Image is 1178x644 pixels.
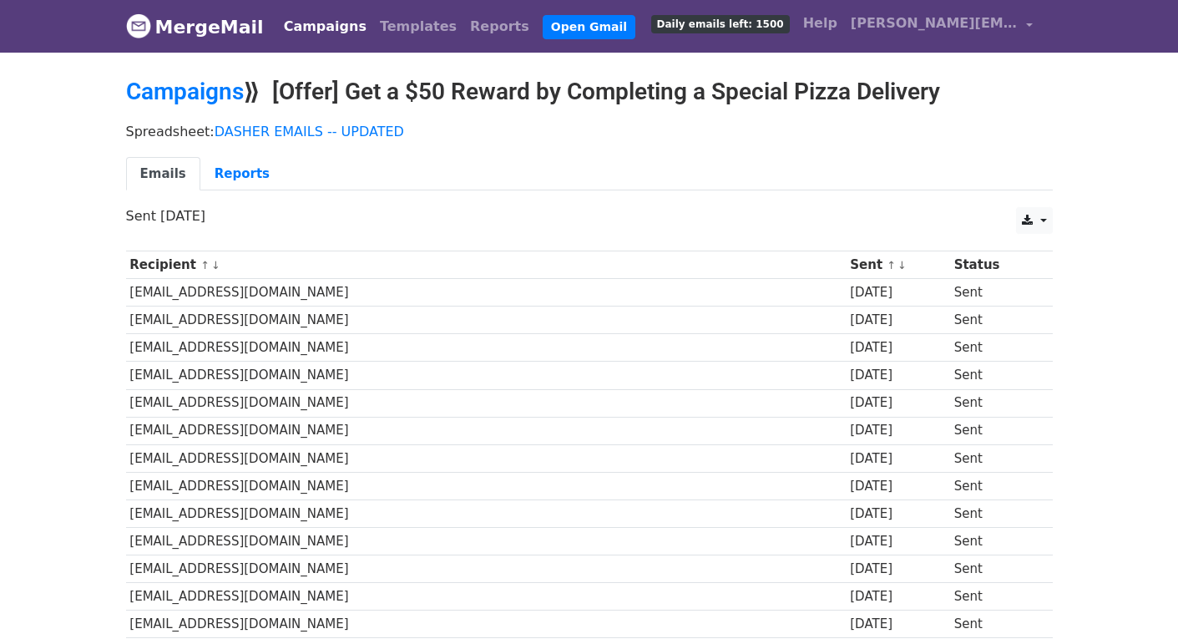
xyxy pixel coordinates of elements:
[950,334,1039,362] td: Sent
[200,157,284,191] a: Reports
[126,207,1053,225] p: Sent [DATE]
[126,334,847,362] td: [EMAIL_ADDRESS][DOMAIN_NAME]
[126,307,847,334] td: [EMAIL_ADDRESS][DOMAIN_NAME]
[126,499,847,527] td: [EMAIL_ADDRESS][DOMAIN_NAME]
[126,555,847,583] td: [EMAIL_ADDRESS][DOMAIN_NAME]
[211,259,220,271] a: ↓
[200,259,210,271] a: ↑
[126,123,1053,140] p: Spreadsheet:
[126,157,200,191] a: Emails
[950,583,1039,611] td: Sent
[126,611,847,638] td: [EMAIL_ADDRESS][DOMAIN_NAME]
[950,528,1039,555] td: Sent
[277,10,373,43] a: Campaigns
[543,15,635,39] a: Open Gmail
[796,7,844,40] a: Help
[126,472,847,499] td: [EMAIL_ADDRESS][DOMAIN_NAME]
[373,10,463,43] a: Templates
[950,389,1039,417] td: Sent
[126,251,847,279] th: Recipient
[950,499,1039,527] td: Sent
[897,259,907,271] a: ↓
[850,311,946,330] div: [DATE]
[850,477,946,496] div: [DATE]
[126,417,847,444] td: [EMAIL_ADDRESS][DOMAIN_NAME]
[850,421,946,440] div: [DATE]
[950,417,1039,444] td: Sent
[851,13,1018,33] span: [PERSON_NAME][EMAIL_ADDRESS][PERSON_NAME][DOMAIN_NAME]
[846,251,949,279] th: Sent
[126,13,151,38] img: MergeMail logo
[850,532,946,551] div: [DATE]
[950,555,1039,583] td: Sent
[850,283,946,302] div: [DATE]
[215,124,404,139] a: DASHER EMAILS -- UPDATED
[645,7,796,40] a: Daily emails left: 1500
[850,560,946,579] div: [DATE]
[126,528,847,555] td: [EMAIL_ADDRESS][DOMAIN_NAME]
[950,611,1039,638] td: Sent
[126,78,244,105] a: Campaigns
[850,338,946,357] div: [DATE]
[950,362,1039,389] td: Sent
[126,9,264,44] a: MergeMail
[126,362,847,389] td: [EMAIL_ADDRESS][DOMAIN_NAME]
[887,259,896,271] a: ↑
[126,78,1053,106] h2: ⟫ [Offer] Get a $50 Reward by Completing a Special Pizza Delivery
[463,10,536,43] a: Reports
[850,449,946,469] div: [DATE]
[126,279,847,307] td: [EMAIL_ADDRESS][DOMAIN_NAME]
[950,472,1039,499] td: Sent
[651,15,790,33] span: Daily emails left: 1500
[850,393,946,413] div: [DATE]
[950,279,1039,307] td: Sent
[950,444,1039,472] td: Sent
[850,615,946,634] div: [DATE]
[126,583,847,611] td: [EMAIL_ADDRESS][DOMAIN_NAME]
[850,366,946,385] div: [DATE]
[844,7,1039,46] a: [PERSON_NAME][EMAIL_ADDRESS][PERSON_NAME][DOMAIN_NAME]
[126,444,847,472] td: [EMAIL_ADDRESS][DOMAIN_NAME]
[950,307,1039,334] td: Sent
[850,505,946,524] div: [DATE]
[850,587,946,606] div: [DATE]
[950,251,1039,279] th: Status
[126,389,847,417] td: [EMAIL_ADDRESS][DOMAIN_NAME]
